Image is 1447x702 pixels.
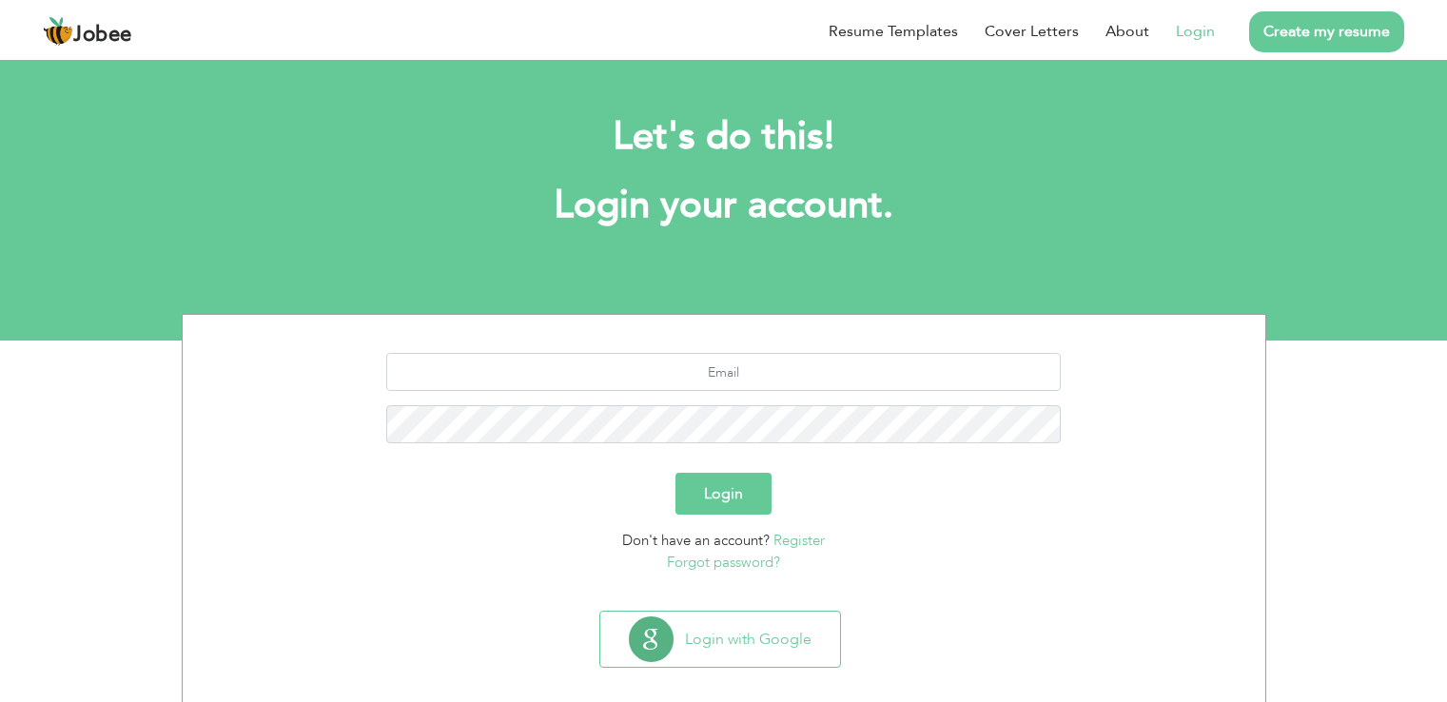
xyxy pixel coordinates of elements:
a: Create my resume [1249,11,1404,52]
img: jobee.io [43,16,73,47]
input: Email [386,353,1061,391]
a: Login [1176,20,1215,43]
a: Resume Templates [829,20,958,43]
a: Forgot password? [667,553,780,572]
a: Register [773,531,825,550]
h2: Let's do this! [210,112,1238,162]
a: Jobee [43,16,132,47]
span: Jobee [73,25,132,46]
a: Cover Letters [985,20,1079,43]
h1: Login your account. [210,181,1238,230]
span: Don't have an account? [622,531,770,550]
button: Login [675,473,772,515]
button: Login with Google [600,612,840,667]
a: About [1105,20,1149,43]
